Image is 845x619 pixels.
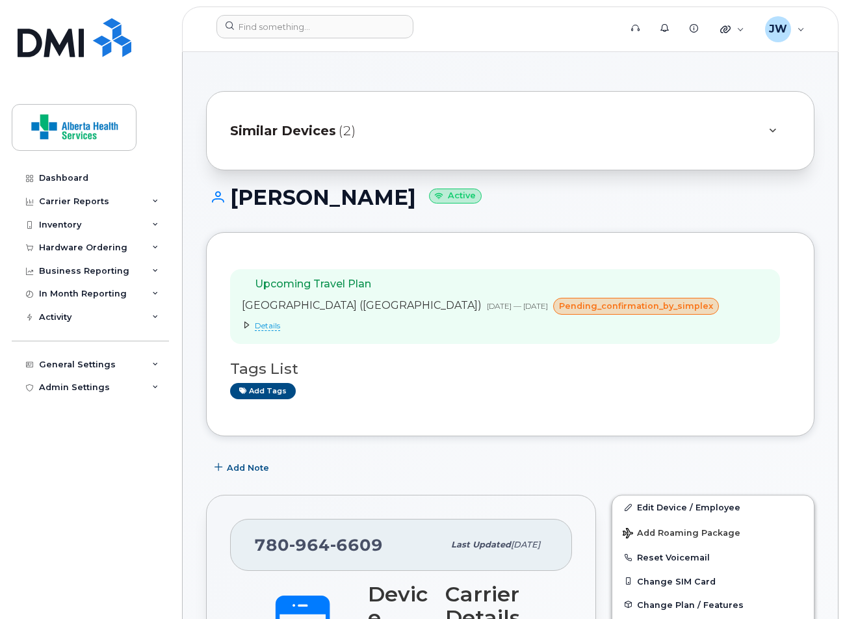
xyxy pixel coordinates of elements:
span: Last updated [451,540,511,549]
h1: [PERSON_NAME] [206,186,814,209]
h3: Tags List [230,361,790,377]
span: Similar Devices [230,122,336,140]
span: Add Note [227,462,269,474]
small: Active [429,189,482,204]
span: Change Plan / Features [637,599,744,609]
span: Upcoming Travel Plan [255,278,371,290]
button: Reset Voicemail [612,546,814,569]
span: 964 [289,535,330,555]
span: 780 [254,535,383,555]
span: [GEOGRAPHIC_DATA] ([GEOGRAPHIC_DATA]) [242,299,482,311]
a: Edit Device / Employee [612,495,814,519]
span: Details [255,321,280,331]
span: pending_confirmation_by_simplex [559,300,713,312]
span: [DATE] — [DATE] [487,301,548,311]
button: Change Plan / Features [612,593,814,616]
button: Add Roaming Package [612,519,814,546]
span: [DATE] [511,540,540,549]
a: Add tags [230,383,296,399]
span: (2) [339,122,356,140]
span: Add Roaming Package [623,528,740,540]
button: Add Note [206,456,280,479]
button: Change SIM Card [612,570,814,593]
span: 6609 [330,535,383,555]
summary: Details [242,320,724,331]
